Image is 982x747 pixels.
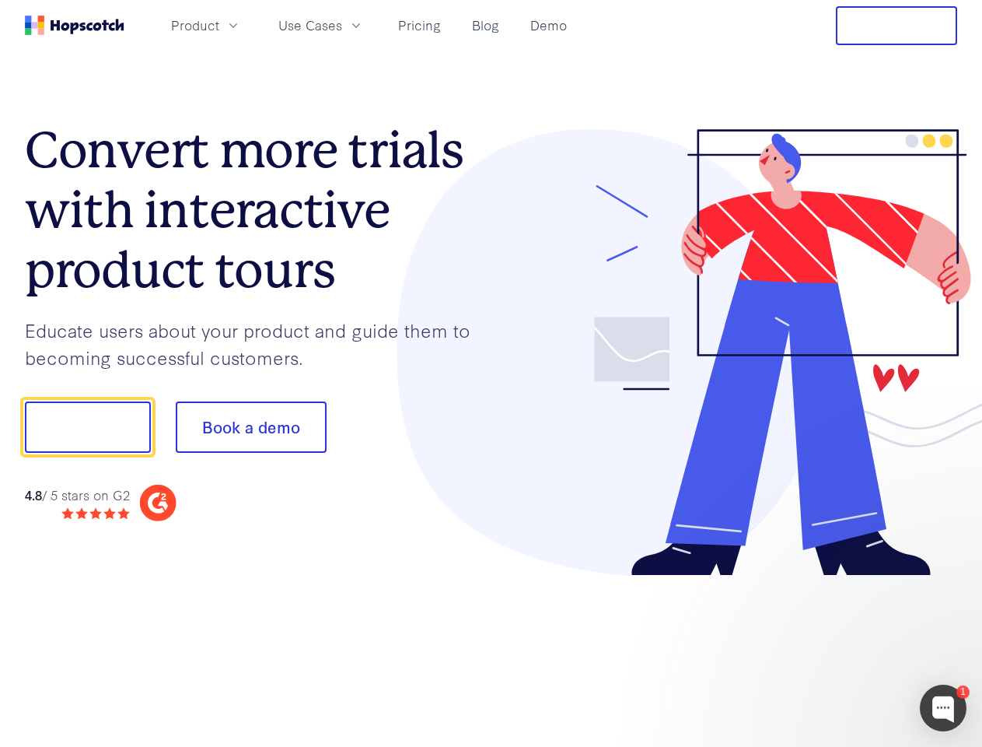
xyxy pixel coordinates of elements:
div: / 5 stars on G2 [25,486,130,505]
strong: 4.8 [25,486,42,503]
div: 1 [956,686,970,699]
button: Use Cases [269,12,373,38]
p: Educate users about your product and guide them to becoming successful customers. [25,317,491,370]
span: Product [171,16,219,35]
button: Free Trial [836,6,957,45]
a: Demo [524,12,573,38]
button: Book a demo [176,402,327,453]
a: Pricing [392,12,447,38]
button: Show me! [25,402,151,453]
span: Use Cases [278,16,342,35]
h1: Convert more trials with interactive product tours [25,121,491,300]
a: Home [25,16,124,35]
button: Product [162,12,250,38]
a: Blog [466,12,505,38]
